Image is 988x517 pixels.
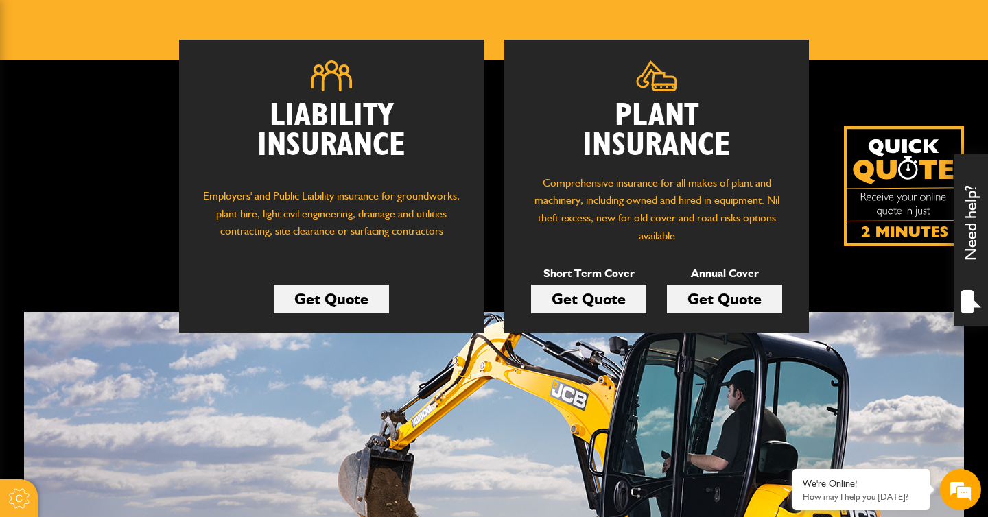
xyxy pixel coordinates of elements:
[844,126,964,246] a: Get your insurance quote isn just 2-minutes
[525,174,788,244] p: Comprehensive insurance for all makes of plant and machinery, including owned and hired in equipm...
[200,187,463,253] p: Employers' and Public Liability insurance for groundworks, plant hire, light civil engineering, d...
[844,126,964,246] img: Quick Quote
[803,478,919,490] div: We're Online!
[274,285,389,313] a: Get Quote
[531,265,646,282] p: Short Term Cover
[667,285,782,313] a: Get Quote
[667,265,782,282] p: Annual Cover
[803,492,919,502] p: How may I help you today?
[954,154,988,326] div: Need help?
[531,285,646,313] a: Get Quote
[525,101,788,160] h2: Plant Insurance
[200,101,463,174] h2: Liability Insurance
